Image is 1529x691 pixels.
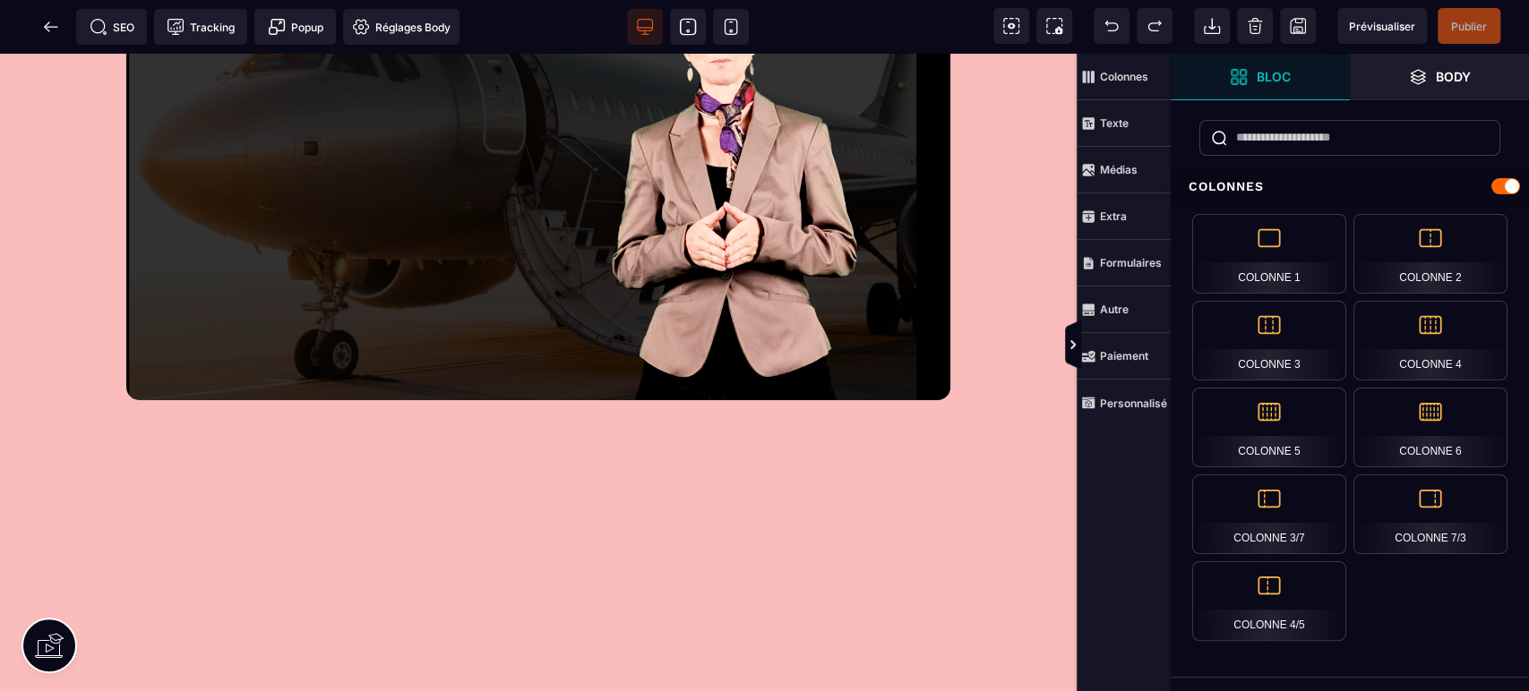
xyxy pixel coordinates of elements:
[1077,100,1171,147] span: Texte
[33,9,69,45] span: Retour
[1353,388,1508,467] div: Colonne 6
[1100,303,1129,316] strong: Autre
[1192,388,1346,467] div: Colonne 5
[167,18,235,36] span: Tracking
[1100,209,1127,223] strong: Extra
[1077,286,1171,333] span: Autre
[1077,333,1171,380] span: Paiement
[1436,70,1471,83] strong: Body
[1077,193,1171,240] span: Extra
[1353,214,1508,294] div: Colonne 2
[268,18,323,36] span: Popup
[254,9,336,45] span: Créer une alerte modale
[627,9,663,45] span: Voir bureau
[1280,8,1316,44] span: Enregistrer
[1100,116,1129,130] strong: Texte
[1077,147,1171,193] span: Médias
[1451,20,1487,33] span: Publier
[1192,561,1346,641] div: Colonne 4/5
[1100,349,1148,363] strong: Paiement
[713,9,749,45] span: Voir mobile
[1094,8,1130,44] span: Défaire
[1192,301,1346,380] div: Colonne 3
[1337,8,1427,44] span: Aperçu
[76,9,147,45] span: Métadata SEO
[1171,319,1189,372] span: Afficher les vues
[343,9,460,45] span: Favicon
[1237,8,1273,44] span: Nettoyage
[1171,170,1529,203] div: Colonnes
[1100,256,1162,269] strong: Formulaires
[1100,70,1148,83] strong: Colonnes
[1077,54,1171,100] span: Colonnes
[1100,397,1167,410] strong: Personnalisé
[1192,214,1346,294] div: Colonne 1
[1192,474,1346,554] div: Colonne 3/7
[1100,163,1138,176] strong: Médias
[1036,8,1072,44] span: Capture d'écran
[1438,8,1500,44] span: Enregistrer le contenu
[1194,8,1230,44] span: Importer
[993,8,1029,44] span: Voir les composants
[1350,54,1529,100] span: Ouvrir les calques
[154,9,247,45] span: Code de suivi
[1257,70,1291,83] strong: Bloc
[1349,20,1415,33] span: Prévisualiser
[1077,240,1171,286] span: Formulaires
[1353,301,1508,380] div: Colonne 4
[670,9,706,45] span: Voir tablette
[1077,380,1171,426] span: Personnalisé
[90,18,134,36] span: SEO
[352,18,451,36] span: Réglages Body
[1137,8,1173,44] span: Rétablir
[1353,474,1508,554] div: Colonne 7/3
[1171,54,1350,100] span: Ouvrir les blocs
